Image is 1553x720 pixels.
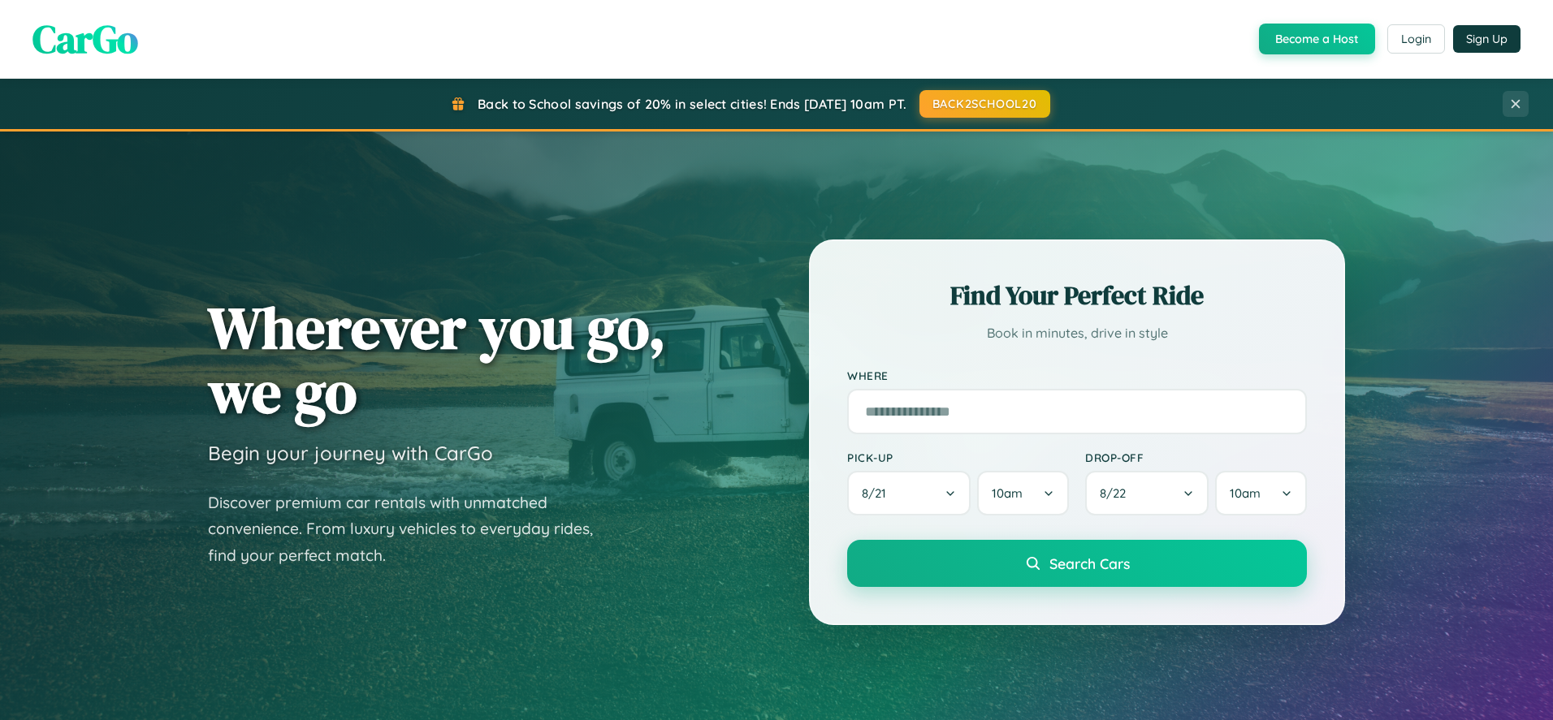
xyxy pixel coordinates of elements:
[992,485,1023,501] span: 10am
[478,96,906,112] span: Back to School savings of 20% in select cities! Ends [DATE] 10am PT.
[977,471,1069,515] button: 10am
[847,278,1307,313] h2: Find Your Perfect Ride
[1230,485,1261,501] span: 10am
[847,471,971,515] button: 8/21
[1049,554,1130,572] span: Search Cars
[847,321,1307,345] p: Book in minutes, drive in style
[862,485,894,501] span: 8 / 21
[208,489,614,569] p: Discover premium car rentals with unmatched convenience. From luxury vehicles to everyday rides, ...
[1259,24,1375,54] button: Become a Host
[1085,451,1307,464] label: Drop-off
[208,441,493,465] h3: Begin your journey with CarGo
[1387,24,1445,54] button: Login
[1215,471,1307,515] button: 10am
[1085,471,1209,515] button: 8/22
[847,369,1307,382] label: Where
[847,451,1069,464] label: Pick-up
[32,12,138,66] span: CarGo
[847,540,1307,587] button: Search Cars
[208,295,666,424] h1: Wherever you go, we go
[919,90,1050,118] button: BACK2SCHOOL20
[1100,485,1134,501] span: 8 / 22
[1453,25,1521,53] button: Sign Up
